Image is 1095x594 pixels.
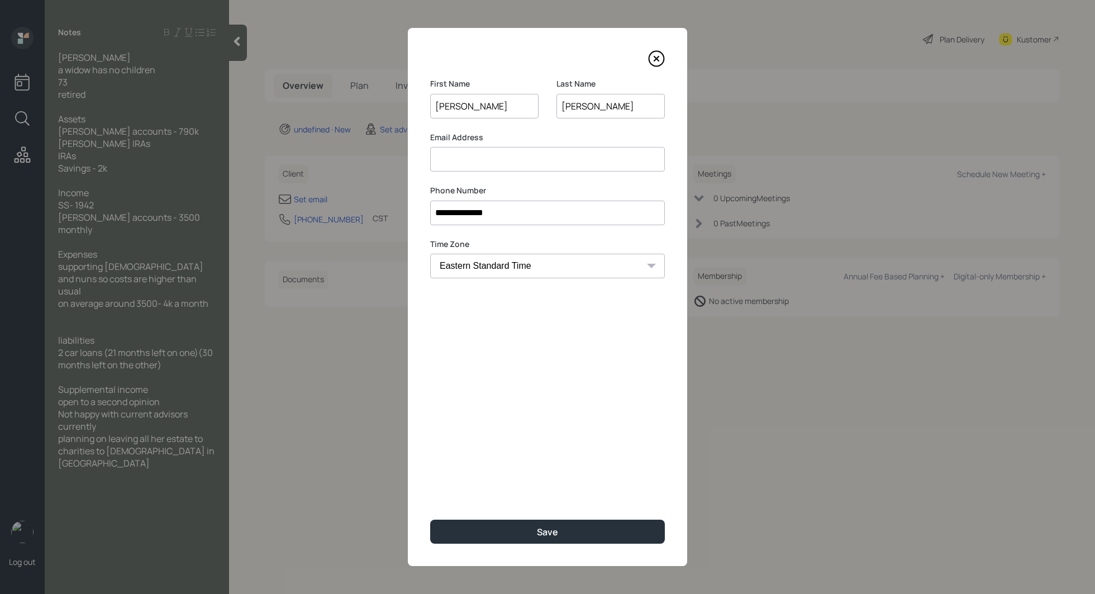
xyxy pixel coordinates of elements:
[430,185,665,196] label: Phone Number
[430,239,665,250] label: Time Zone
[537,526,558,538] div: Save
[430,78,539,89] label: First Name
[430,132,665,143] label: Email Address
[430,520,665,544] button: Save
[556,78,665,89] label: Last Name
